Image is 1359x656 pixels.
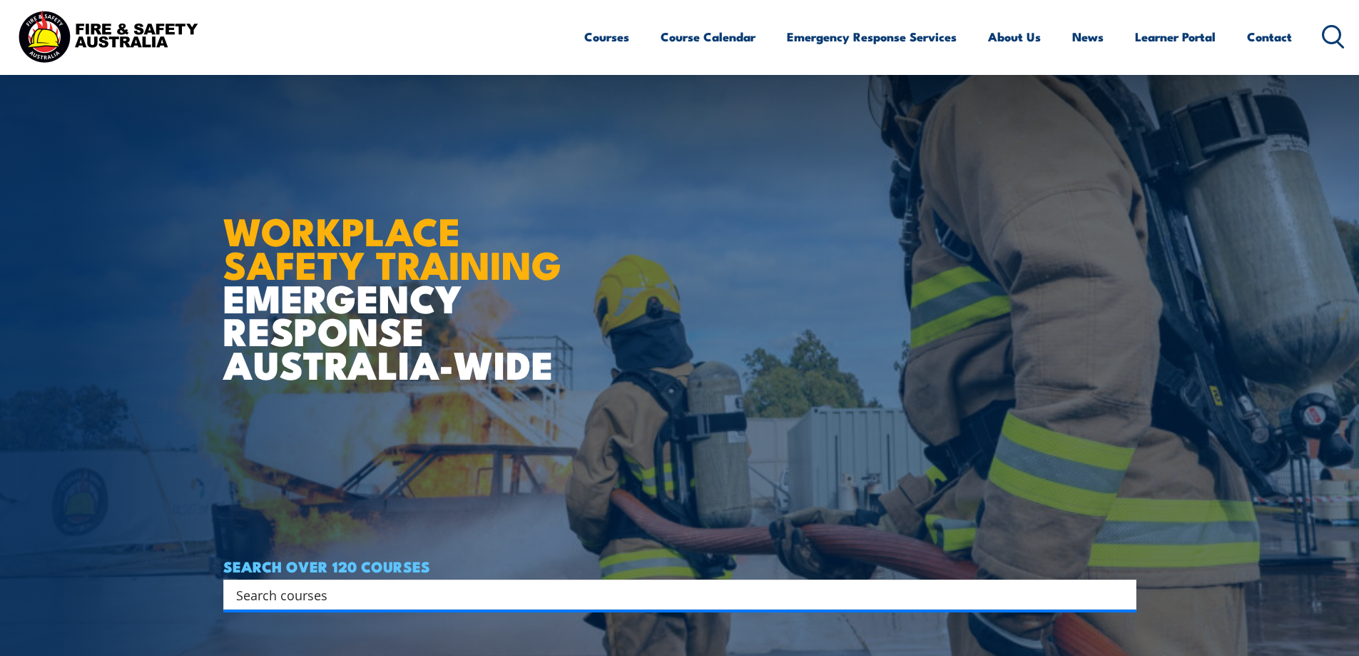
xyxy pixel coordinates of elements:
a: Contact [1247,18,1292,56]
strong: WORKPLACE SAFETY TRAINING [223,200,561,293]
a: Emergency Response Services [787,18,957,56]
a: Course Calendar [661,18,755,56]
h1: EMERGENCY RESPONSE AUSTRALIA-WIDE [223,178,572,380]
a: About Us [988,18,1041,56]
a: Courses [584,18,629,56]
button: Search magnifier button [1111,585,1131,605]
form: Search form [239,585,1108,605]
a: Learner Portal [1135,18,1216,56]
input: Search input [236,584,1105,605]
h4: SEARCH OVER 120 COURSES [223,558,1136,574]
a: News [1072,18,1104,56]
